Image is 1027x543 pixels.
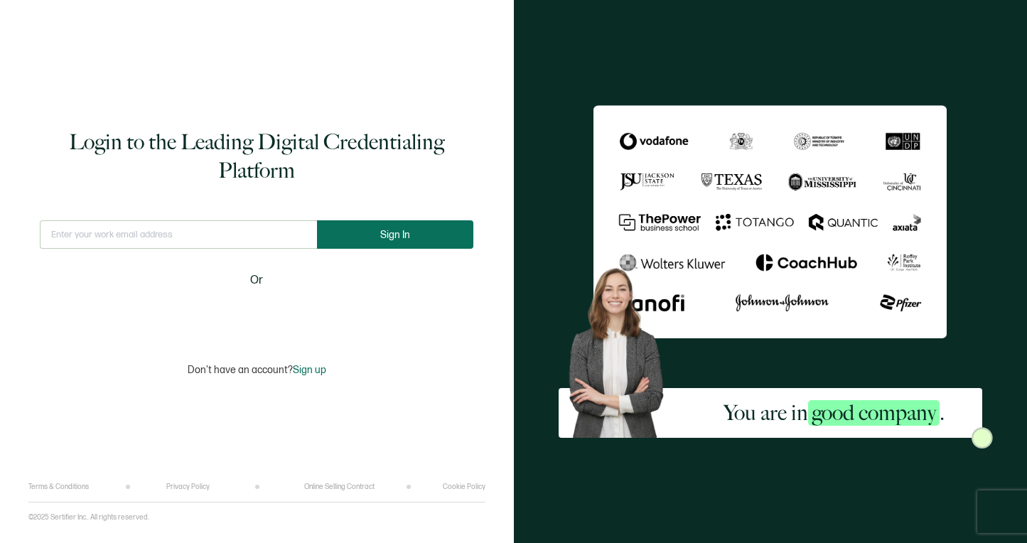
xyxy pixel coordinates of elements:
[293,364,326,376] span: Sign up
[317,220,473,249] button: Sign In
[724,399,945,427] h2: You are in .
[168,299,345,330] iframe: Sign in with Google Button
[443,483,485,491] a: Cookie Policy
[39,128,475,185] h1: Login to the Leading Digital Credentialing Platform
[380,230,410,240] span: Sign In
[808,400,940,426] span: good company
[28,483,89,491] a: Terms & Conditions
[188,364,326,376] p: Don't have an account?
[972,427,993,448] img: Sertifier Login
[559,259,686,438] img: Sertifier Login - You are in <span class="strong-h">good company</span>. Hero
[28,513,149,522] p: ©2025 Sertifier Inc.. All rights reserved.
[593,105,947,338] img: Sertifier Login - You are in <span class="strong-h">good company</span>.
[304,483,375,491] a: Online Selling Contract
[40,220,317,249] input: Enter your work email address
[250,271,263,289] span: Or
[166,483,210,491] a: Privacy Policy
